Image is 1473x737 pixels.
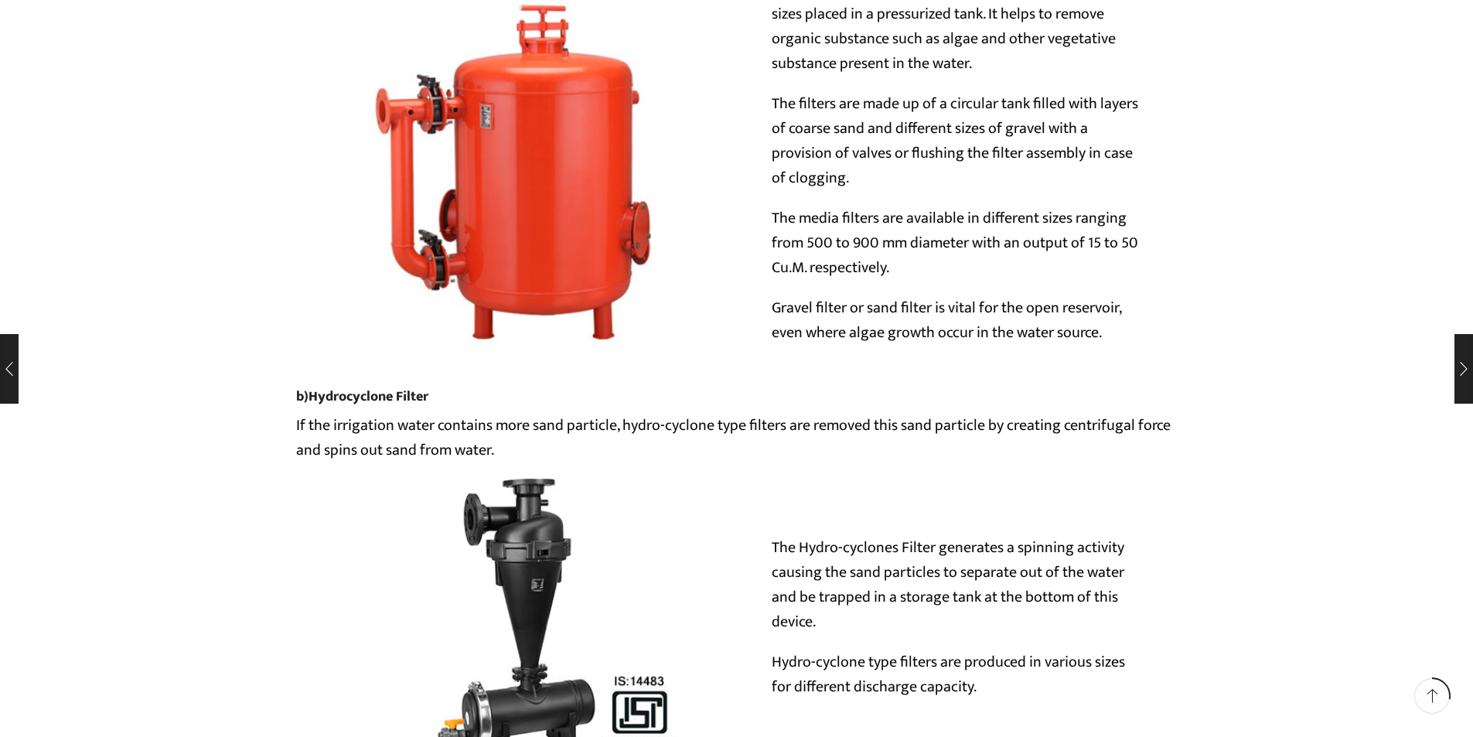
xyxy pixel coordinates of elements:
[772,535,1142,634] p: The Hydro-cyclones Filter generates a spinning activity causing the sand particles to separate ou...
[772,295,1142,345] p: Gravel filter or sand filter is vital for the open reservoir, even where algae growth occur in th...
[772,650,1142,699] p: Hydro-cyclone type filters are produced in various sizes for different discharge capacity.
[772,91,1142,190] p: The filters are made up of a circular tank filled with layers of coarse sand and different sizes ...
[296,385,428,408] a: b)Hydrocyclone Filter
[296,413,1178,462] p: If the irrigation water contains more sand particle, hydro-cyclone type filters are removed this ...
[772,206,1142,280] p: The media filters are available in different sizes ranging from 500 to 900 mm diameter with an ou...
[309,385,428,408] strong: Hydrocyclone Filter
